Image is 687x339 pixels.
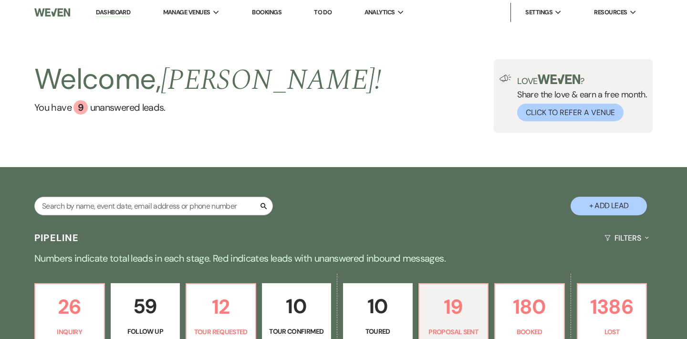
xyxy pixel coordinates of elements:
[517,74,647,85] p: Love ?
[538,74,580,84] img: weven-logo-green.svg
[571,197,647,215] button: + Add Lead
[594,8,627,17] span: Resources
[601,225,653,251] button: Filters
[364,8,395,17] span: Analytics
[349,290,406,322] p: 10
[425,327,482,337] p: Proposal Sent
[501,291,558,323] p: 180
[501,327,558,337] p: Booked
[517,104,624,121] button: Click to Refer a Venue
[163,8,210,17] span: Manage Venues
[34,231,79,244] h3: Pipeline
[268,326,325,337] p: Tour Confirmed
[34,100,381,115] a: You have 9 unanswered leads.
[268,290,325,322] p: 10
[425,291,482,323] p: 19
[192,291,250,323] p: 12
[117,290,174,322] p: 59
[583,327,641,337] p: Lost
[349,326,406,337] p: Toured
[525,8,552,17] span: Settings
[41,327,98,337] p: Inquiry
[34,2,70,22] img: Weven Logo
[73,100,88,115] div: 9
[34,59,381,100] h2: Welcome,
[192,327,250,337] p: Tour Requested
[583,291,641,323] p: 1386
[96,8,130,17] a: Dashboard
[252,8,281,16] a: Bookings
[34,197,273,215] input: Search by name, event date, email address or phone number
[511,74,647,121] div: Share the love & earn a free month.
[314,8,332,16] a: To Do
[500,74,511,82] img: loud-speaker-illustration.svg
[117,326,174,337] p: Follow Up
[161,58,381,102] span: [PERSON_NAME] !
[41,291,98,323] p: 26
